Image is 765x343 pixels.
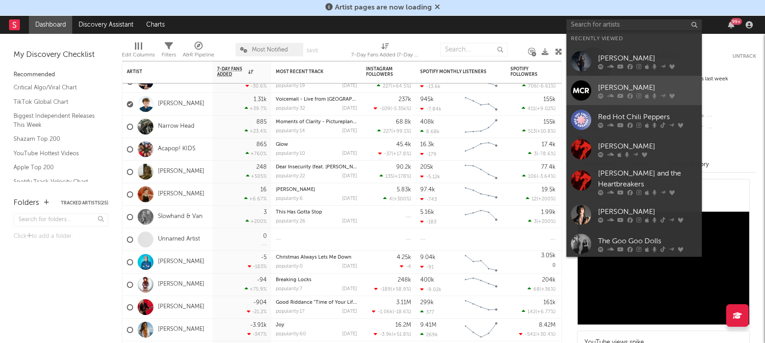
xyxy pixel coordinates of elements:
[276,323,284,328] a: Joy
[541,253,556,259] div: 3.05k
[372,309,411,315] div: ( )
[72,16,140,34] a: Discovery Assistant
[276,287,302,292] div: popularity: 7
[380,173,411,179] div: ( )
[14,50,108,60] div: My Discovery Checklist
[342,332,357,337] div: [DATE]
[435,4,440,11] span: Dismiss
[276,69,343,74] div: Most Recent Track
[276,187,357,192] div: Suzanne
[731,18,742,25] div: 99 +
[276,278,311,283] a: Breaking Locks
[256,119,267,125] div: 885
[276,151,305,156] div: popularity: 10
[566,19,702,31] input: Search for artists
[534,219,537,224] span: 3
[377,83,411,89] div: ( )
[14,148,99,158] a: YouTube Hottest Videos
[256,142,267,148] div: 865
[276,278,357,283] div: Breaking Locks
[276,106,305,111] div: popularity: 32
[14,177,99,187] a: Spotify Track Velocity Chart
[397,187,411,193] div: 5.83k
[393,129,410,134] span: +99.1 %
[122,38,155,65] div: Edit Columns
[29,16,72,34] a: Dashboard
[306,48,318,53] button: Save
[461,93,501,116] svg: Chart title
[420,164,433,170] div: 205k
[140,16,171,34] a: Charts
[420,174,440,180] div: -5.12k
[260,187,267,193] div: 16
[528,286,556,292] div: ( )
[247,309,267,315] div: -21.2 %
[158,281,204,288] a: [PERSON_NAME]
[393,332,410,337] span: +51.8 %
[541,287,554,292] span: +36 %
[420,196,437,202] div: -743
[420,151,436,157] div: -179
[420,332,438,338] div: 269k
[522,309,556,315] div: ( )
[385,174,393,179] span: 135
[380,287,391,292] span: -189
[598,206,697,217] div: [PERSON_NAME]
[276,210,357,215] div: This Has Gotta Stop
[537,332,554,337] span: +30.4 %
[244,196,267,202] div: +6.67 %
[276,210,322,215] a: This Has Gotta Stop
[571,33,697,44] div: Recently Viewed
[122,50,155,60] div: Edit Columns
[276,219,306,224] div: popularity: 26
[276,332,306,337] div: popularity: 60
[537,310,554,315] span: +6.77 %
[733,52,756,61] button: Untrack
[158,168,204,176] a: [PERSON_NAME]
[183,38,214,65] div: A&R Pipeline
[394,310,410,315] span: -18.6 %
[566,76,702,105] a: [PERSON_NAME]
[542,187,556,193] div: 19.5k
[158,190,204,198] a: [PERSON_NAME]
[351,38,419,65] div: 7-Day Fans Added (7-Day Fans Added)
[245,106,267,111] div: +39.7 %
[14,97,99,107] a: TikTok Global Chart
[696,122,756,134] div: --
[528,129,536,134] span: 513
[420,97,434,102] div: 945k
[598,111,697,122] div: Red Hot Chili Peppers
[542,277,556,283] div: 204k
[252,47,288,53] span: Most Notified
[276,120,370,125] a: Moments of Clarity - Pictureplane remix
[276,165,420,170] a: Dear Insecurity (feat. [PERSON_NAME]) - Live From The Gorge
[525,332,535,337] span: -541
[389,197,392,202] span: 4
[522,128,556,134] div: ( )
[598,168,697,190] div: [PERSON_NAME] and the Heartbreakers
[14,198,39,209] div: Folders
[393,152,410,157] span: +17.8 %
[158,145,195,153] a: Acapop! KIDS
[256,164,267,170] div: 248
[420,309,434,315] div: 377
[420,209,434,215] div: 5.16k
[461,206,501,228] svg: Chart title
[158,236,200,243] a: Unnamed Artist
[543,119,556,125] div: 155k
[533,287,540,292] span: 68
[522,83,556,89] div: ( )
[276,309,305,314] div: popularity: 17
[696,111,756,122] div: --
[526,196,556,202] div: ( )
[461,319,501,341] svg: Chart title
[276,142,288,147] a: Glow
[566,200,702,229] a: [PERSON_NAME]
[566,46,702,76] a: [PERSON_NAME]
[276,129,305,134] div: popularity: 14
[276,97,408,102] a: Voicemail - Live from [GEOGRAPHIC_DATA], [US_STATE]
[543,97,556,102] div: 155k
[378,151,411,157] div: ( )
[248,264,267,269] div: -183 %
[261,255,267,260] div: -5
